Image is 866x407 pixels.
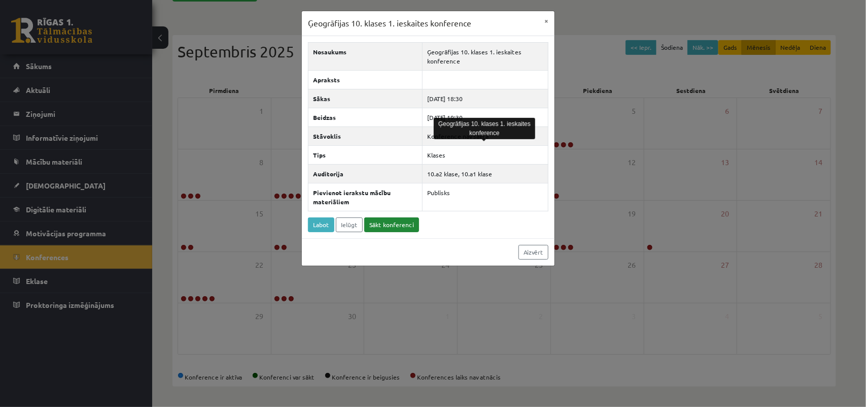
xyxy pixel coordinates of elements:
th: Auditorija [308,164,423,183]
th: Beidzas [308,108,423,127]
th: Sākas [308,89,423,108]
td: Ģeogrāfijas 10. klases 1. ieskaites konference [423,42,548,70]
a: Sākt konferenci [364,217,419,232]
td: Klases [423,145,548,164]
td: [DATE] 19:30 [423,108,548,127]
th: Apraksts [308,70,423,89]
h3: Ģeogrāfijas 10. klases 1. ieskaites konference [308,17,471,29]
div: Ģeogrāfijas 10. klases 1. ieskaites konference [434,118,535,139]
button: × [538,11,555,30]
a: Labot [308,217,334,232]
a: Ielūgt [336,217,363,232]
th: Tips [308,145,423,164]
td: Konference nav sākta [423,127,548,145]
th: Nosaukums [308,42,423,70]
td: 10.a2 klase, 10.a1 klase [423,164,548,183]
a: Aizvērt [518,245,548,260]
th: Pievienot ierakstu mācību materiāliem [308,183,423,211]
td: Publisks [423,183,548,211]
th: Stāvoklis [308,127,423,145]
td: [DATE] 18:30 [423,89,548,108]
